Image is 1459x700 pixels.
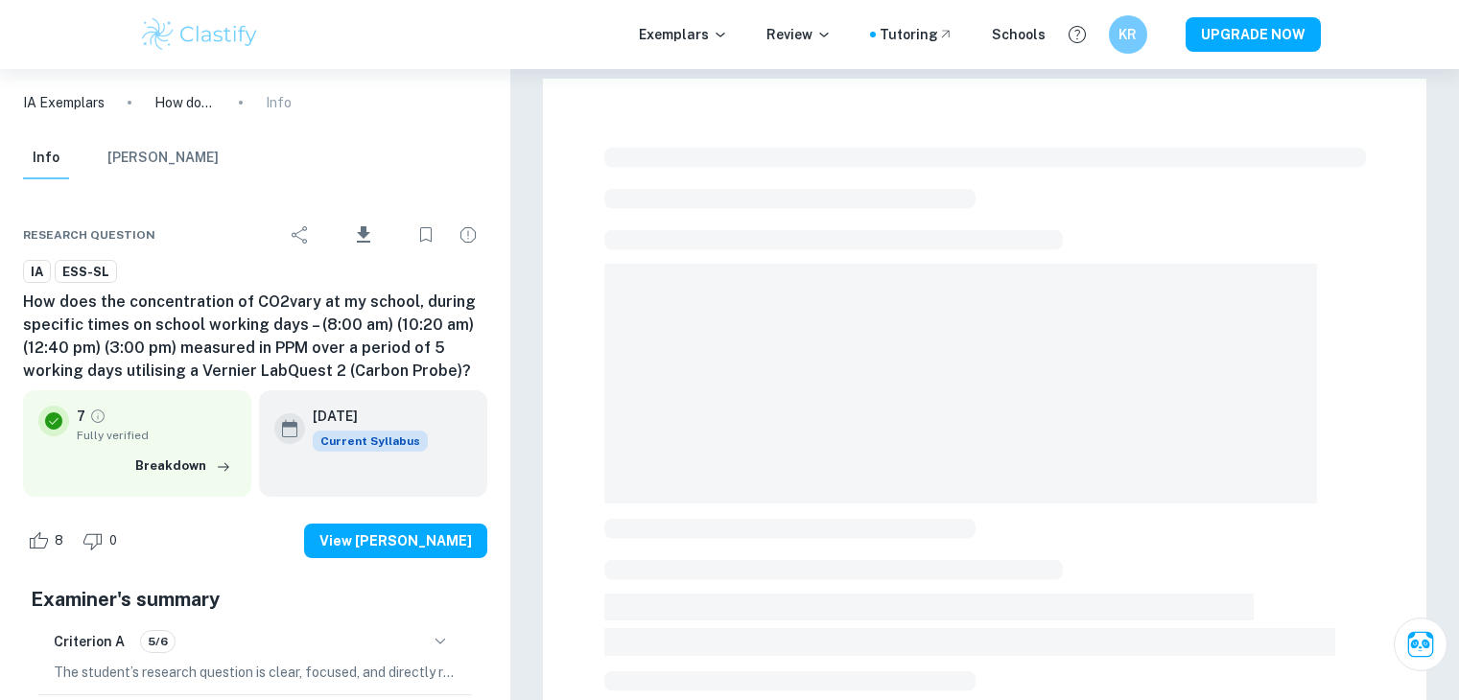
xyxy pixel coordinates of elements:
button: UPGRADE NOW [1186,17,1321,52]
img: Clastify logo [139,15,261,54]
p: Info [266,92,292,113]
h6: Criterion A [54,631,125,652]
a: IA [23,260,51,284]
div: Share [281,216,319,254]
span: Fully verified [77,427,236,444]
button: [PERSON_NAME] [107,137,219,179]
a: Tutoring [880,24,953,45]
a: IA Exemplars [23,92,105,113]
a: Schools [992,24,1046,45]
p: How does the concentration of CO2vary at my school, during specific times on school working days ... [154,92,216,113]
div: This exemplar is based on the current syllabus. Feel free to refer to it for inspiration/ideas wh... [313,431,428,452]
p: The student’s research question is clear, focused, and directly relevant to the investigation of ... [54,662,457,683]
button: Help and Feedback [1061,18,1094,51]
span: 5/6 [141,633,175,650]
button: KR [1109,15,1147,54]
span: ESS-SL [56,263,116,282]
h6: How does the concentration of CO2vary at my school, during specific times on school working days ... [23,291,487,383]
span: Research question [23,226,155,244]
span: 0 [99,531,128,550]
div: Dislike [78,525,128,556]
a: ESS-SL [55,260,117,284]
button: View [PERSON_NAME] [304,524,487,558]
h5: Examiner's summary [31,585,480,614]
span: Current Syllabus [313,431,428,452]
h6: KR [1117,24,1139,45]
span: 8 [44,531,74,550]
button: Breakdown [130,452,236,480]
p: 7 [77,406,85,427]
div: Download [323,210,403,260]
div: Report issue [449,216,487,254]
a: Grade fully verified [89,408,106,425]
span: IA [24,263,50,282]
div: Like [23,525,74,556]
h6: [DATE] [313,406,412,427]
div: Bookmark [407,216,445,254]
p: Review [766,24,832,45]
button: Ask Clai [1394,618,1447,671]
button: Info [23,137,69,179]
p: Exemplars [639,24,728,45]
